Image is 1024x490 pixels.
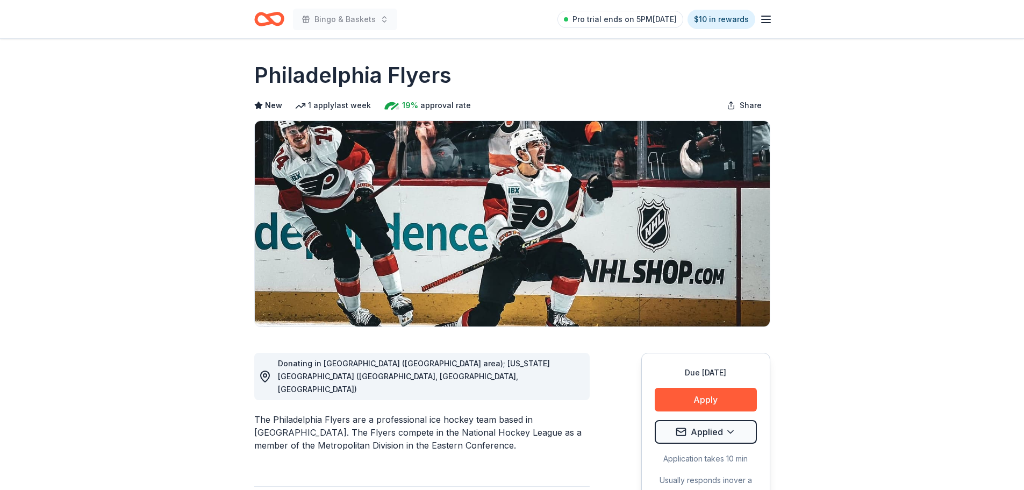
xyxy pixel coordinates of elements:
[655,388,757,411] button: Apply
[572,13,677,26] span: Pro trial ends on 5PM[DATE]
[254,6,284,32] a: Home
[740,99,762,112] span: Share
[255,121,770,326] img: Image for Philadelphia Flyers
[293,9,397,30] button: Bingo & Baskets
[254,60,452,90] h1: Philadelphia Flyers
[655,366,757,379] div: Due [DATE]
[691,425,723,439] span: Applied
[718,95,770,116] button: Share
[655,452,757,465] div: Application takes 10 min
[265,99,282,112] span: New
[655,420,757,444] button: Applied
[278,359,550,394] span: Donating in [GEOGRAPHIC_DATA] ([GEOGRAPHIC_DATA] area); [US_STATE][GEOGRAPHIC_DATA] ([GEOGRAPHIC_...
[420,99,471,112] span: approval rate
[557,11,683,28] a: Pro trial ends on 5PM[DATE]
[688,10,755,29] a: $10 in rewards
[254,413,590,452] div: The Philadelphia Flyers are a professional ice hockey team based in [GEOGRAPHIC_DATA]. The Flyers...
[402,99,418,112] span: 19%
[295,99,371,112] div: 1 apply last week
[314,13,376,26] span: Bingo & Baskets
